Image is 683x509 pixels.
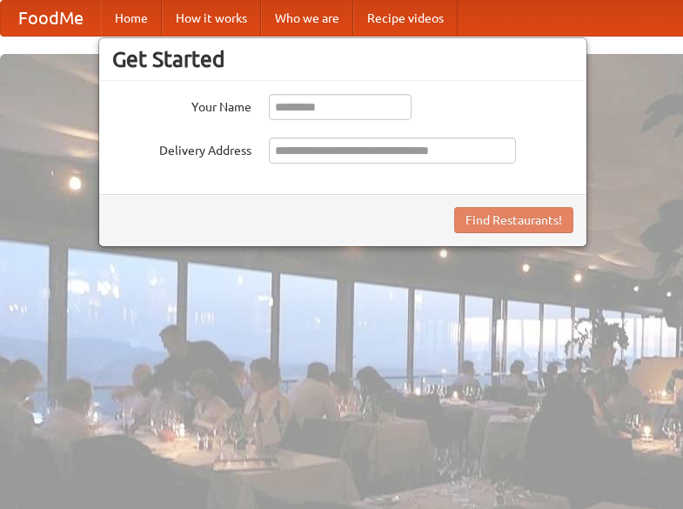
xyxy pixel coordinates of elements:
[454,207,573,233] button: Find Restaurants!
[162,1,261,36] a: How it works
[261,1,353,36] a: Who we are
[112,137,251,159] label: Delivery Address
[112,46,573,72] h3: Get Started
[112,94,251,116] label: Your Name
[353,1,458,36] a: Recipe videos
[1,1,101,36] a: FoodMe
[101,1,162,36] a: Home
